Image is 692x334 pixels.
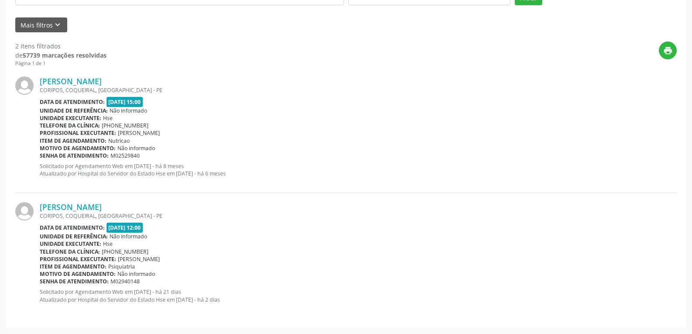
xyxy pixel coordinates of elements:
[103,240,113,248] span: Hse
[40,224,105,231] b: Data de atendimento:
[40,270,116,278] b: Motivo de agendamento:
[107,223,143,233] span: [DATE] 12:00
[40,98,105,106] b: Data de atendimento:
[40,145,116,152] b: Motivo de agendamento:
[118,129,160,137] span: [PERSON_NAME]
[40,288,677,303] p: Solicitado por Agendamento Web em [DATE] - há 21 dias Atualizado por Hospital do Servidor do Esta...
[40,202,102,212] a: [PERSON_NAME]
[659,41,677,59] button: print
[102,122,148,129] span: [PHONE_NUMBER]
[102,248,148,255] span: [PHONE_NUMBER]
[110,152,140,159] span: M02529840
[15,60,107,67] div: Página 1 de 1
[103,114,113,122] span: Hse
[110,278,140,285] span: M02940148
[40,137,107,145] b: Item de agendamento:
[663,46,673,55] i: print
[40,278,109,285] b: Senha de atendimento:
[23,51,107,59] strong: 57739 marcações resolvidas
[110,107,147,114] span: Não informado
[110,233,147,240] span: Não informado
[15,51,107,60] div: de
[117,270,155,278] span: Não informado
[53,20,62,30] i: keyboard_arrow_down
[118,255,160,263] span: [PERSON_NAME]
[40,122,100,129] b: Telefone da clínica:
[117,145,155,152] span: Não informado
[40,162,677,177] p: Solicitado por Agendamento Web em [DATE] - há 8 meses Atualizado por Hospital do Servidor do Esta...
[108,137,130,145] span: Nutricao
[40,129,116,137] b: Profissional executante:
[107,97,143,107] span: [DATE] 15:00
[40,107,108,114] b: Unidade de referência:
[40,233,108,240] b: Unidade de referência:
[15,17,67,33] button: Mais filtroskeyboard_arrow_down
[40,263,107,270] b: Item de agendamento:
[15,76,34,95] img: img
[40,152,109,159] b: Senha de atendimento:
[40,114,101,122] b: Unidade executante:
[40,86,677,94] div: CORIPOS, COQUEIRAL, [GEOGRAPHIC_DATA] - PE
[15,41,107,51] div: 2 itens filtrados
[40,255,116,263] b: Profissional executante:
[15,202,34,220] img: img
[40,248,100,255] b: Telefone da clínica:
[108,263,135,270] span: Psiquiatria
[40,76,102,86] a: [PERSON_NAME]
[40,240,101,248] b: Unidade executante:
[40,212,677,220] div: CORIPOS, COQUEIRAL, [GEOGRAPHIC_DATA] - PE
